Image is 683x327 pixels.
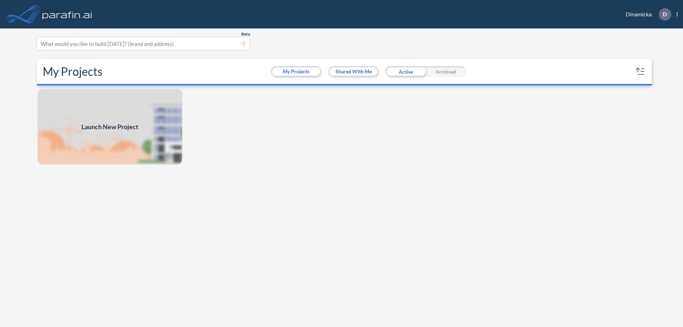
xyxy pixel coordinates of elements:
[329,67,377,76] button: Shared With Me
[663,11,667,17] p: D
[615,8,678,21] div: Dinamicka
[386,66,426,77] div: Active
[43,65,102,78] h2: My Projects
[81,122,138,132] span: Launch New Project
[635,66,646,77] button: sort
[41,7,94,21] img: logo
[37,88,183,165] img: add
[37,88,183,165] a: Launch New Project
[241,31,250,37] span: Beta
[426,66,466,77] div: Archived
[272,67,320,76] button: My Projects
